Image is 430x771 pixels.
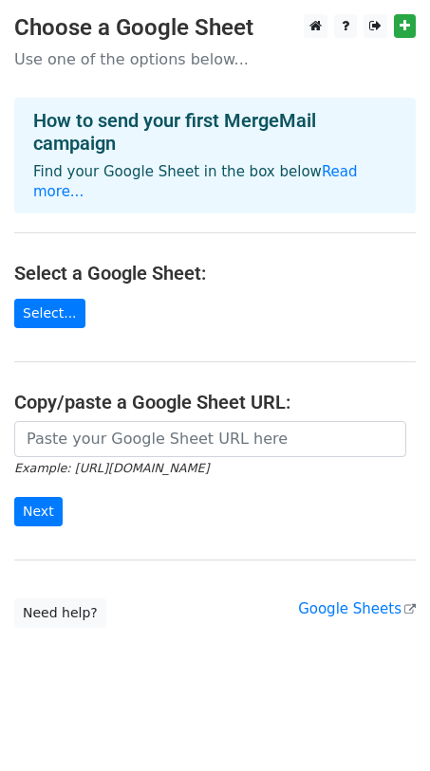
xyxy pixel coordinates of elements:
h4: Select a Google Sheet: [14,262,416,285]
a: Google Sheets [298,600,416,617]
h4: Copy/paste a Google Sheet URL: [14,391,416,413]
input: Next [14,497,63,526]
a: Need help? [14,598,106,628]
h3: Choose a Google Sheet [14,14,416,42]
input: Paste your Google Sheet URL here [14,421,406,457]
h4: How to send your first MergeMail campaign [33,109,397,155]
p: Find your Google Sheet in the box below [33,162,397,202]
a: Select... [14,299,85,328]
p: Use one of the options below... [14,49,416,69]
small: Example: [URL][DOMAIN_NAME] [14,461,209,475]
a: Read more... [33,163,358,200]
